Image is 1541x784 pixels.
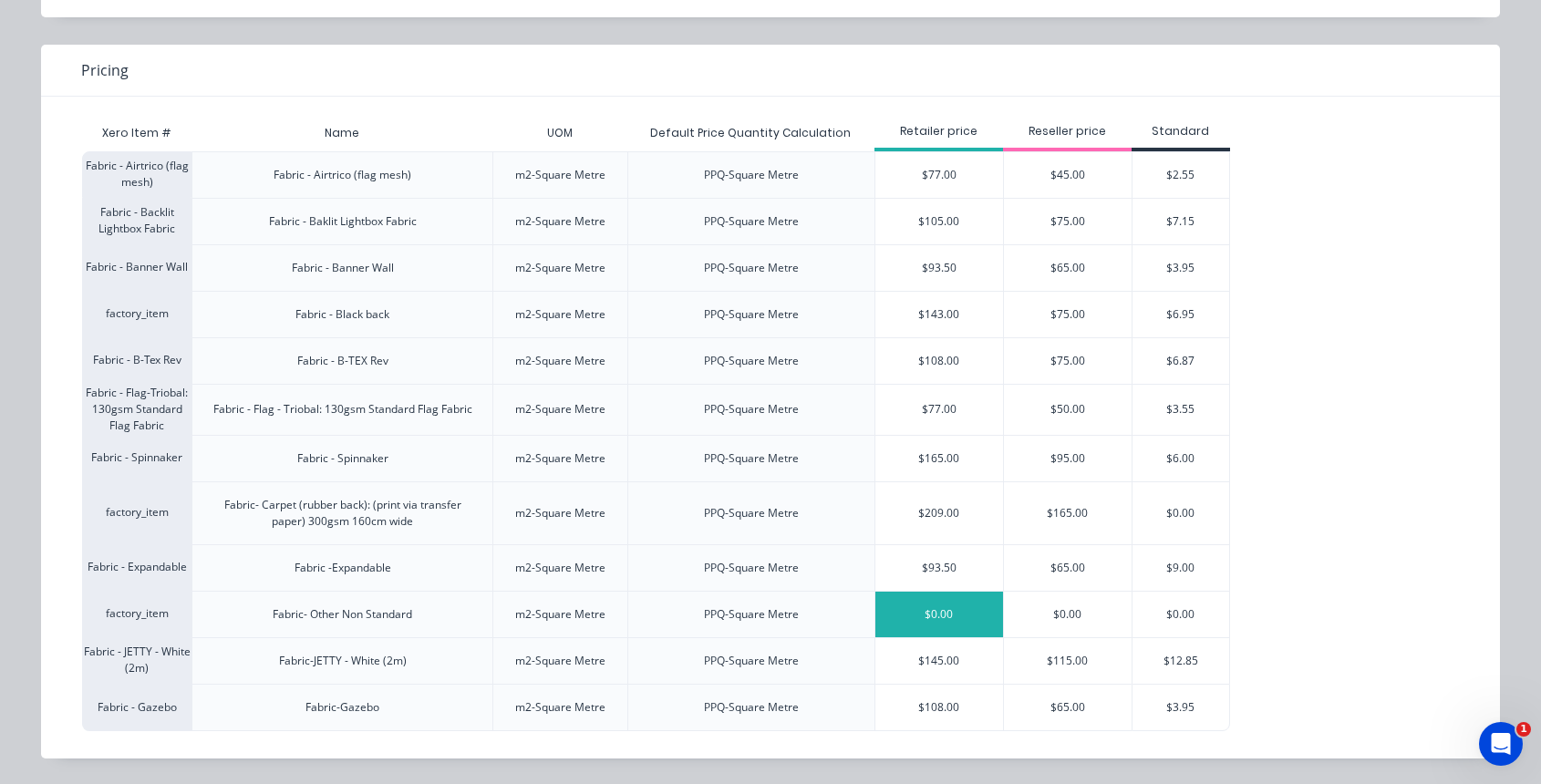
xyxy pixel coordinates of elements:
[297,353,388,369] div: Fabric - B-TEX Rev
[533,110,587,156] div: UOM
[1132,245,1230,291] div: $3.95
[875,385,1003,435] div: $77.00
[273,606,412,623] div: Fabric- Other Non Standard
[1004,436,1132,481] div: $95.00
[82,115,191,151] div: Xero Item #
[1004,245,1132,291] div: $65.00
[207,497,478,530] div: Fabric- Carpet (rubber back): (print via transfer paper) 300gsm 160cm wide
[875,592,1003,637] div: $0.00
[1004,385,1132,435] div: $50.00
[704,167,799,183] div: PPQ-Square Metre
[704,606,799,623] div: PPQ-Square Metre
[1132,685,1230,730] div: $3.95
[704,505,799,521] div: PPQ-Square Metre
[515,353,605,369] div: m2-Square Metre
[704,353,799,369] div: PPQ-Square Metre
[1004,199,1132,244] div: $75.00
[515,306,605,323] div: m2-Square Metre
[875,436,1003,481] div: $165.00
[82,291,191,337] div: factory_item
[875,292,1003,337] div: $143.00
[515,260,605,276] div: m2-Square Metre
[1004,482,1132,544] div: $165.00
[292,260,394,276] div: Fabric - Banner Wall
[1132,338,1230,384] div: $6.87
[82,637,191,684] div: Fabric - JETTY - White (2m)
[515,401,605,418] div: m2-Square Metre
[82,435,191,481] div: Fabric - Spinnaker
[1004,152,1132,198] div: $45.00
[82,244,191,291] div: Fabric - Banner Wall
[875,685,1003,730] div: $108.00
[704,306,799,323] div: PPQ-Square Metre
[874,123,1003,139] div: Retailer price
[305,699,379,716] div: Fabric-Gazebo
[704,260,799,276] div: PPQ-Square Metre
[875,199,1003,244] div: $105.00
[515,450,605,467] div: m2-Square Metre
[704,450,799,467] div: PPQ-Square Metre
[875,545,1003,591] div: $93.50
[1003,123,1132,139] div: Reseller price
[82,198,191,244] div: Fabric - Backlit Lightbox Fabric
[82,591,191,637] div: factory_item
[1004,685,1132,730] div: $65.00
[875,152,1003,198] div: $77.00
[515,213,605,230] div: m2-Square Metre
[1132,638,1230,684] div: $12.85
[875,245,1003,291] div: $93.50
[1516,722,1531,737] span: 1
[295,306,389,323] div: Fabric - Black back
[269,213,417,230] div: Fabric - Baklit Lightbox Fabric
[274,167,411,183] div: Fabric - Airtrico (flag mesh)
[1132,545,1230,591] div: $9.00
[704,653,799,669] div: PPQ-Square Metre
[704,213,799,230] div: PPQ-Square Metre
[82,544,191,591] div: Fabric - Expandable
[515,653,605,669] div: m2-Square Metre
[82,684,191,731] div: Fabric - Gazebo
[1004,638,1132,684] div: $115.00
[213,401,472,418] div: Fabric - Flag - Triobal: 130gsm Standard Flag Fabric
[1132,292,1230,337] div: $6.95
[875,482,1003,544] div: $209.00
[875,338,1003,384] div: $108.00
[1132,152,1230,198] div: $2.55
[1132,385,1230,435] div: $3.55
[279,653,407,669] div: Fabric-JETTY - White (2m)
[1479,722,1523,766] iframe: Intercom live chat
[515,167,605,183] div: m2-Square Metre
[704,699,799,716] div: PPQ-Square Metre
[295,560,391,576] div: Fabric -Expandable
[1004,292,1132,337] div: $75.00
[81,59,129,81] span: Pricing
[310,110,374,156] div: Name
[1004,592,1132,637] div: $0.00
[515,505,605,521] div: m2-Square Metre
[1004,545,1132,591] div: $65.00
[515,560,605,576] div: m2-Square Metre
[1132,123,1231,139] div: Standard
[1132,482,1230,544] div: $0.00
[1132,199,1230,244] div: $7.15
[704,401,799,418] div: PPQ-Square Metre
[1132,436,1230,481] div: $6.00
[82,151,191,198] div: Fabric - Airtrico (flag mesh)
[704,560,799,576] div: PPQ-Square Metre
[82,337,191,384] div: Fabric - B-Tex Rev
[515,699,605,716] div: m2-Square Metre
[82,384,191,435] div: Fabric - Flag-Triobal: 130gsm Standard Flag Fabric
[297,450,388,467] div: Fabric - Spinnaker
[82,481,191,544] div: factory_item
[636,110,865,156] div: Default Price Quantity Calculation
[1132,592,1230,637] div: $0.00
[1004,338,1132,384] div: $75.00
[515,606,605,623] div: m2-Square Metre
[875,638,1003,684] div: $145.00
